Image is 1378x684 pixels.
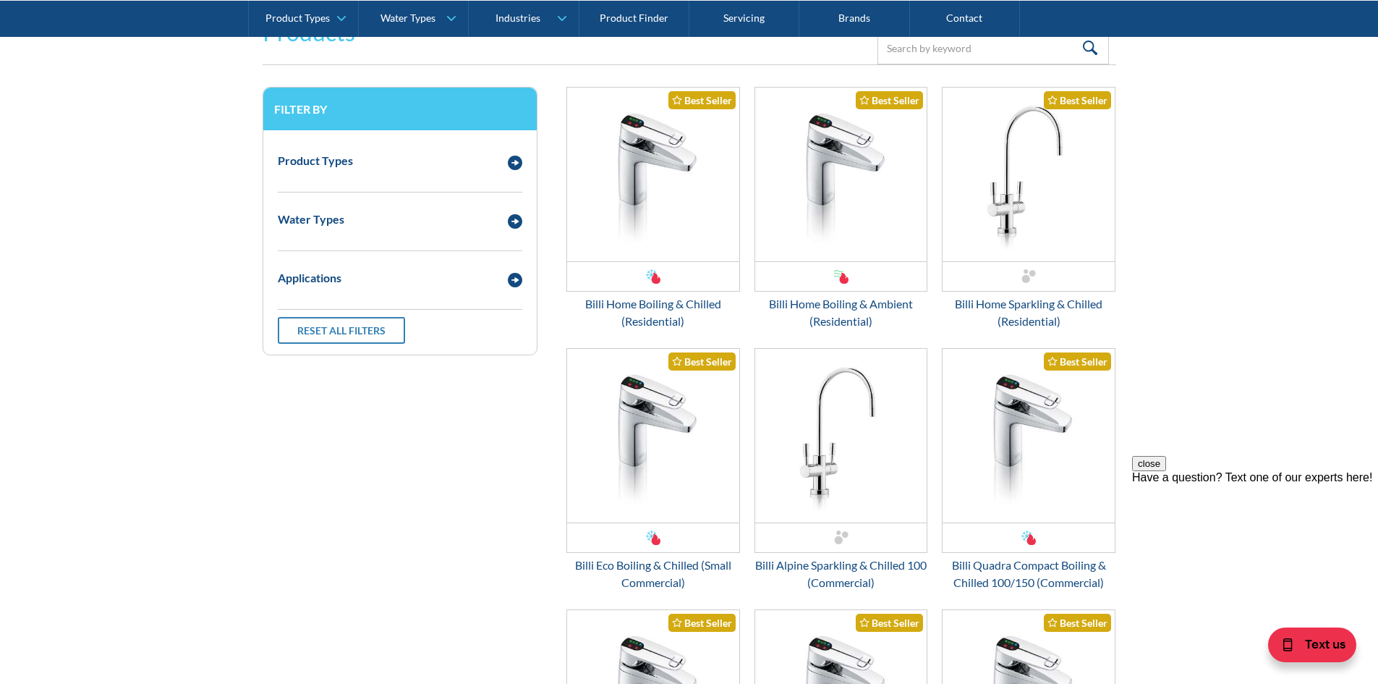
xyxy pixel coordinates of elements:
a: Billi Home Boiling & Chilled (Residential)Best SellerBilli Home Boiling & Chilled (Residential) [566,87,740,330]
div: Best Seller [1044,614,1111,632]
div: Billi Alpine Sparkling & Chilled 100 (Commercial) [754,557,928,591]
a: Billi Alpine Sparkling & Chilled 100 (Commercial)Billi Alpine Sparkling & Chilled 100 (Commercial) [754,348,928,591]
h3: Filter by [274,102,526,116]
div: Billi Home Boiling & Chilled (Residential) [566,295,740,330]
img: Billi Home Sparkling & Chilled (Residential) [943,88,1115,261]
div: Billi Home Boiling & Ambient (Residential) [754,295,928,330]
a: Billi Eco Boiling & Chilled (Small Commercial)Best SellerBilli Eco Boiling & Chilled (Small Comme... [566,348,740,591]
img: Billi Eco Boiling & Chilled (Small Commercial) [567,349,739,523]
iframe: podium webchat widget bubble [1233,612,1378,684]
input: Search by keyword [877,32,1109,64]
div: Best Seller [1044,352,1111,371]
img: Billi Home Boiling & Chilled (Residential) [567,88,739,261]
div: Billi Home Sparkling & Chilled (Residential) [942,295,1115,330]
div: Water Types [278,211,344,228]
div: Applications [278,269,341,287]
a: Billi Quadra Compact Boiling & Chilled 100/150 (Commercial)Best SellerBilli Quadra Compact Boilin... [942,348,1115,591]
iframe: podium webchat widget prompt [1132,456,1378,630]
a: Billi Home Boiling & Ambient (Residential)Best SellerBilli Home Boiling & Ambient (Residential) [754,87,928,330]
img: Billi Alpine Sparkling & Chilled 100 (Commercial) [755,349,927,523]
div: Best Seller [1044,91,1111,109]
div: Billi Quadra Compact Boiling & Chilled 100/150 (Commercial) [942,557,1115,591]
div: Best Seller [668,91,736,109]
div: Water Types [380,12,435,24]
div: Best Seller [856,614,923,632]
div: Best Seller [668,352,736,371]
img: Billi Home Boiling & Ambient (Residential) [755,88,927,261]
div: Product Types [278,152,353,169]
a: Billi Home Sparkling & Chilled (Residential)Best SellerBilli Home Sparkling & Chilled (Residential) [942,87,1115,330]
div: Industries [496,12,540,24]
a: Reset all filters [278,317,405,344]
div: Product Types [265,12,330,24]
div: Billi Eco Boiling & Chilled (Small Commercial) [566,557,740,591]
img: Billi Quadra Compact Boiling & Chilled 100/150 (Commercial) [943,349,1115,523]
div: Best Seller [856,91,923,109]
div: Best Seller [668,614,736,632]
